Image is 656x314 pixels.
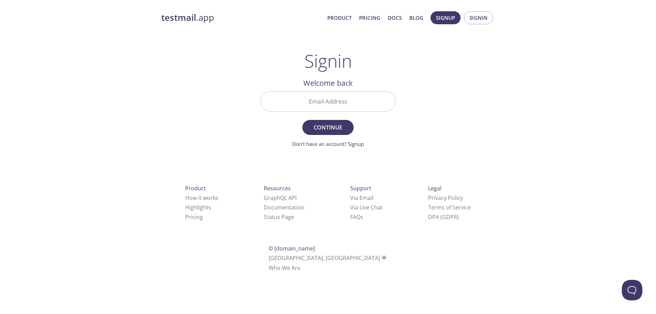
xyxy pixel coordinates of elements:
[430,11,461,24] button: Signup
[161,12,322,24] a: testmail.app
[269,254,388,262] span: [GEOGRAPHIC_DATA], [GEOGRAPHIC_DATA]
[304,51,352,71] h1: Signin
[260,77,396,89] h2: Welcome back
[409,13,423,22] a: Blog
[327,13,352,22] a: Product
[436,13,455,22] span: Signup
[428,194,463,202] a: Privacy Policy
[388,13,402,22] a: Docs
[161,12,196,24] strong: testmail
[302,120,354,135] button: Continue
[310,123,346,132] span: Continue
[350,204,383,211] a: Via Live Chat
[622,280,642,300] iframe: Help Scout Beacon - Open
[428,204,471,211] a: Terms of Service
[264,185,291,192] span: Resources
[269,245,315,252] span: © [DOMAIN_NAME]
[292,140,364,147] a: Don't have an account? Signup
[428,213,459,221] a: DPA (GDPR)
[269,264,300,272] a: Who We Are
[185,204,211,211] a: Highlights
[428,185,441,192] span: Legal
[350,213,363,221] a: FAQ
[469,13,488,22] span: Signin
[360,213,363,221] span: s
[185,213,203,221] a: Pricing
[185,185,206,192] span: Product
[359,13,380,22] a: Pricing
[264,194,297,202] a: GraphQL API
[350,194,373,202] a: Via Email
[350,185,371,192] span: Support
[185,194,218,202] a: How it works
[264,213,294,221] a: Status Page
[464,11,493,24] button: Signin
[264,204,304,211] a: Documentation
